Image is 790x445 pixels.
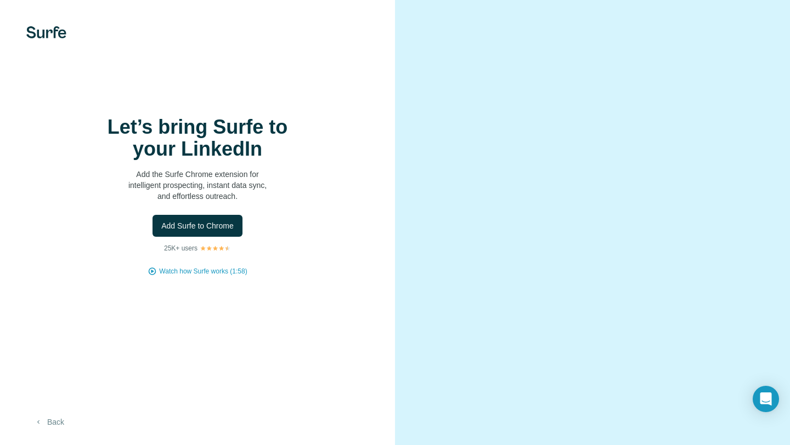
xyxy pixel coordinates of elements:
[164,243,198,253] p: 25K+ users
[161,220,234,231] span: Add Surfe to Chrome
[88,169,307,202] p: Add the Surfe Chrome extension for intelligent prospecting, instant data sync, and effortless out...
[26,26,66,38] img: Surfe's logo
[753,386,779,412] div: Open Intercom Messenger
[159,266,247,276] button: Watch how Surfe works (1:58)
[153,215,242,237] button: Add Surfe to Chrome
[88,116,307,160] h1: Let’s bring Surfe to your LinkedIn
[200,245,231,252] img: Rating Stars
[26,412,72,432] button: Back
